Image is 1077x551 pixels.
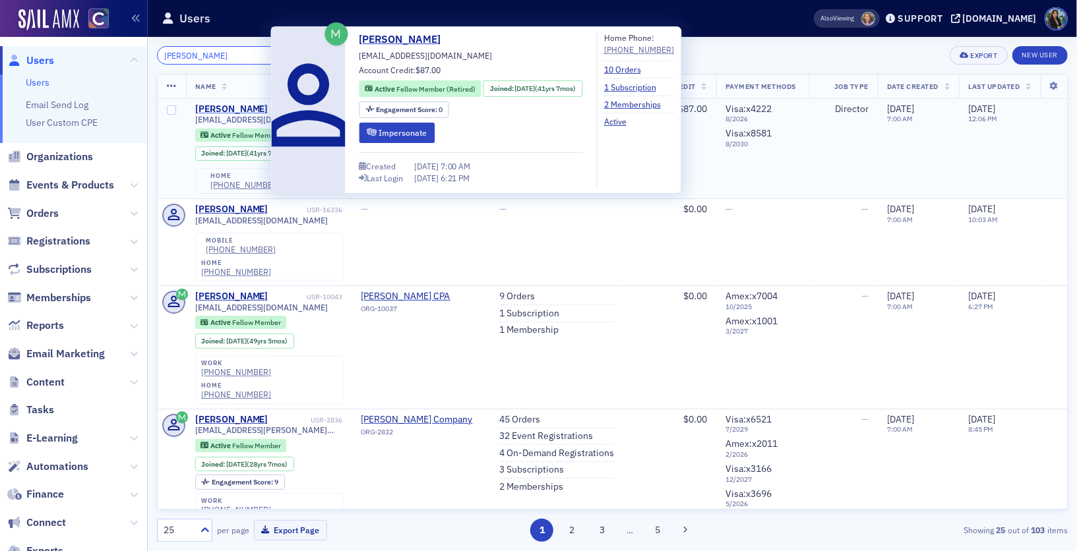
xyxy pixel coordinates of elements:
span: 6:21 PM [441,173,470,183]
span: Subscriptions [26,262,92,277]
span: … [621,524,639,536]
span: $87.00 [678,103,707,115]
span: Profile [1045,7,1068,30]
span: — [861,413,869,425]
span: 2 / 2026 [725,450,800,459]
img: SailAMX [18,9,79,30]
div: Joined: 1997-01-31 00:00:00 [195,457,294,471]
span: — [861,203,869,215]
div: ORG-2832 [361,428,481,441]
label: per page [217,524,249,536]
a: Connect [7,515,66,530]
span: [DATE] [415,161,441,171]
a: [PHONE_NUMBER] [604,43,674,55]
span: $87.00 [416,65,441,75]
div: Also [821,14,834,22]
div: 25 [164,523,193,537]
a: [PHONE_NUMBER] [206,245,276,254]
span: Fellow Member (Retired) [396,84,476,94]
span: — [361,203,369,215]
button: 5 [646,519,669,542]
a: Events & Products [7,178,114,192]
div: Engagement Score: 9 [195,475,285,489]
span: — [500,203,507,215]
button: [DOMAIN_NAME] [951,14,1041,23]
a: 4 On-Demand Registrations [500,448,615,459]
span: Content [26,375,65,390]
span: Visa : x6521 [725,413,772,425]
span: Organizations [26,150,93,164]
a: [PHONE_NUMBER] [201,367,271,377]
span: [EMAIL_ADDRESS][PERSON_NAME][DOMAIN_NAME] [195,425,343,435]
div: Joined: 1984-02-06 00:00:00 [483,80,582,97]
div: (28yrs 7mos) [226,460,288,469]
a: Active Fellow Member [200,318,280,327]
span: Reports [26,318,64,333]
a: [PERSON_NAME] [359,32,451,47]
a: Orders [7,206,59,221]
a: Active [604,115,636,127]
span: [DATE] [968,290,995,302]
span: [EMAIL_ADDRESS][DOMAIN_NAME] [195,115,328,125]
a: Subscriptions [7,262,92,277]
img: SailAMX [88,9,109,29]
a: 45 Orders [500,414,541,426]
span: 8 / 2030 [725,140,800,148]
a: [PHONE_NUMBER] [201,505,271,515]
span: 8 / 2026 [725,115,800,123]
span: Last Updated [968,82,1020,91]
a: 2 Memberships [500,481,564,493]
time: 7:00 AM [887,215,913,224]
span: Jackson, Bradley K CPA [361,291,481,303]
button: 2 [561,519,584,542]
time: 6:27 PM [968,302,993,311]
span: Orders [26,206,59,221]
span: 12 / 2027 [725,475,800,484]
a: Email Send Log [26,99,88,111]
a: Active Fellow Member [200,441,280,449]
button: 3 [590,519,613,542]
span: Viewing [821,14,855,23]
span: 3 / 2027 [725,327,800,335]
a: [PHONE_NUMBER] [201,267,271,277]
span: Visa : x3166 [725,463,772,475]
time: 8:45 PM [968,424,993,434]
a: 1 Subscription [500,308,560,320]
span: Visa : x8581 [725,127,772,139]
div: [PERSON_NAME] [195,291,268,303]
a: Content [7,375,65,390]
div: 9 [212,478,278,486]
span: [DATE] [514,84,535,93]
span: $0.00 [683,203,707,215]
span: [DATE] [226,336,247,345]
span: Payment Methods [725,82,796,91]
span: Email Marketing [26,347,105,361]
a: Finance [7,487,64,502]
span: Users [26,53,54,68]
a: [PERSON_NAME] [195,204,268,216]
div: Joined: 1984-02-06 00:00:00 [195,146,294,161]
span: Amex : x7004 [725,290,778,302]
span: [DATE] [968,203,995,215]
div: Active: Active: Fellow Member (Retired) [195,129,317,142]
div: home [201,259,271,267]
input: Search… [157,46,283,65]
div: USR-10043 [270,293,343,301]
time: 7:00 AM [887,114,913,123]
span: [DATE] [415,173,441,183]
time: 7:00 AM [887,302,913,311]
time: 12:06 PM [968,114,997,123]
span: Finance [26,487,64,502]
span: Fellow Member [232,318,281,327]
a: Users [7,53,54,68]
div: mobile [206,237,276,245]
button: Export Page [254,520,327,540]
div: Joined: 1976-03-31 00:00:00 [195,333,294,348]
div: [PHONE_NUMBER] [210,180,280,190]
div: home [210,172,280,180]
a: [PERSON_NAME] CPA [361,291,481,303]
